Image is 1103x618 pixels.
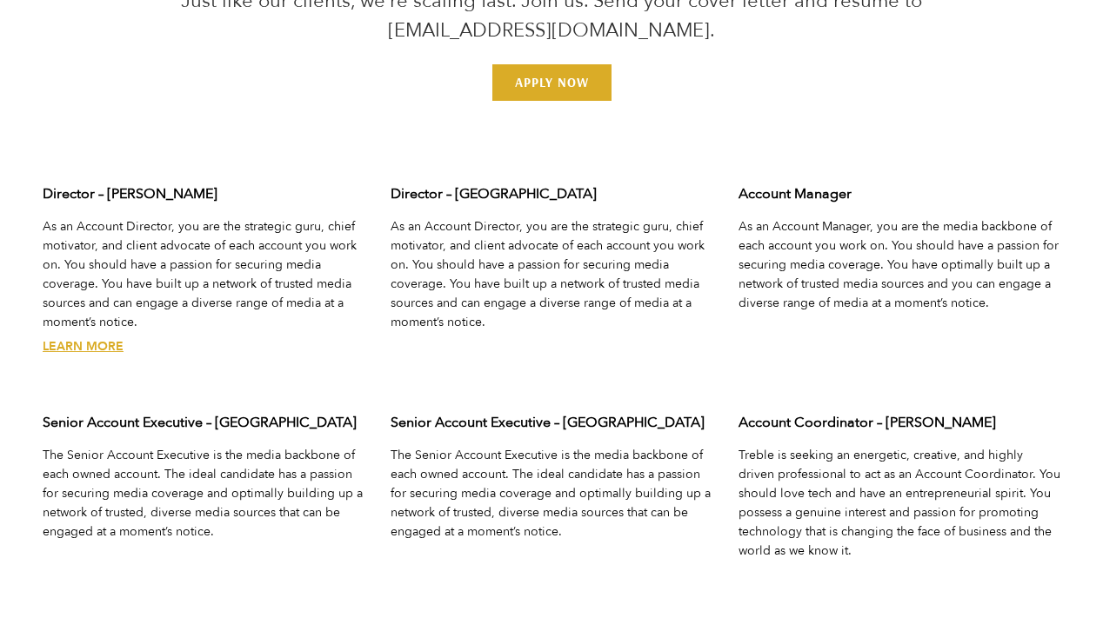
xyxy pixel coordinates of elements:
[739,217,1060,313] p: As an Account Manager, you are the media backbone of each account you work on. You should have a ...
[739,413,1060,432] h3: Account Coordinator – [PERSON_NAME]
[43,413,364,432] h3: Senior Account Executive – [GEOGRAPHIC_DATA]
[43,217,364,332] p: As an Account Director, you are the strategic guru, chief motivator, and client advocate of each ...
[391,184,712,203] h3: Director – [GEOGRAPHIC_DATA]
[739,184,1060,203] h3: Account Manager
[391,446,712,542] p: The Senior Account Executive is the media backbone of each owned account. The ideal candidate has...
[492,64,612,101] a: Email us at jointheteam@treblepr.com
[43,446,364,542] p: The Senior Account Executive is the media backbone of each owned account. The ideal candidate has...
[391,413,712,432] h3: Senior Account Executive – [GEOGRAPHIC_DATA]
[739,446,1060,561] p: Treble is seeking an energetic, creative, and highly driven professional to act as an Account Coo...
[43,184,364,203] h3: Director – [PERSON_NAME]
[43,338,124,355] a: Director – Austin
[391,217,712,332] p: As an Account Director, you are the strategic guru, chief motivator, and client advocate of each ...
